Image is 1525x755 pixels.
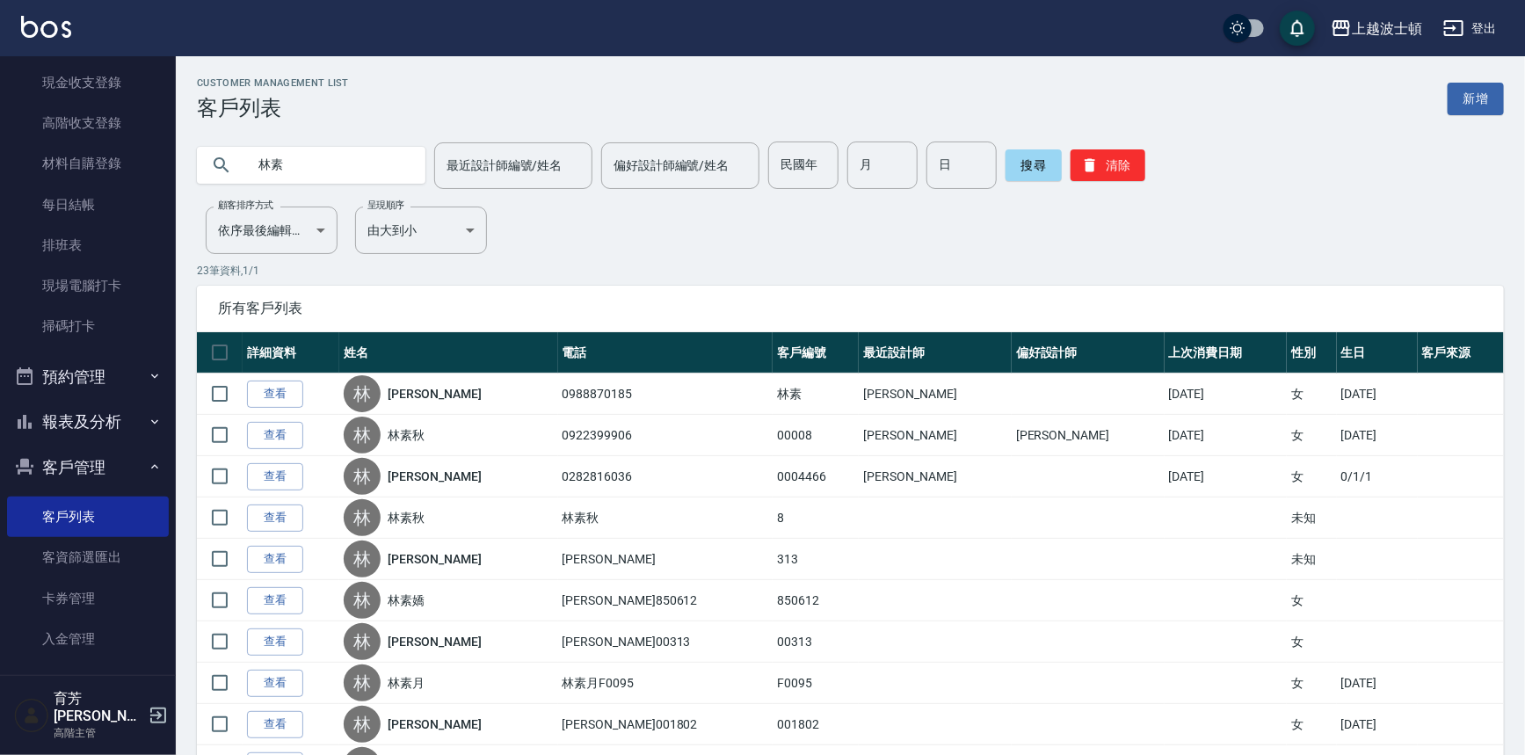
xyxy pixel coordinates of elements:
[246,142,411,189] input: 搜尋關鍵字
[7,399,169,445] button: 報表及分析
[7,445,169,490] button: 客戶管理
[7,354,169,400] button: 預約管理
[247,628,303,656] a: 查看
[344,458,381,495] div: 林
[1165,374,1288,415] td: [DATE]
[7,666,169,712] button: 員工及薪資
[1012,332,1165,374] th: 偏好設計師
[247,546,303,573] a: 查看
[558,539,773,580] td: [PERSON_NAME]
[558,621,773,663] td: [PERSON_NAME]00313
[7,103,169,143] a: 高階收支登錄
[558,456,773,497] td: 0282816036
[247,587,303,614] a: 查看
[1337,374,1418,415] td: [DATE]
[7,619,169,659] a: 入金管理
[7,578,169,619] a: 卡券管理
[773,663,859,704] td: F0095
[773,497,859,539] td: 8
[1280,11,1315,46] button: save
[558,374,773,415] td: 0988870185
[388,674,425,692] a: 林素月
[1337,663,1418,704] td: [DATE]
[773,415,859,456] td: 00008
[1012,415,1165,456] td: [PERSON_NAME]
[558,580,773,621] td: [PERSON_NAME]850612
[1337,415,1418,456] td: [DATE]
[344,541,381,577] div: 林
[859,456,1012,497] td: [PERSON_NAME]
[7,306,169,346] a: 掃碼打卡
[1165,456,1288,497] td: [DATE]
[1287,374,1337,415] td: 女
[1287,539,1337,580] td: 未知
[558,663,773,704] td: 林素月F0095
[388,633,481,650] a: [PERSON_NAME]
[558,497,773,539] td: 林素秋
[54,690,143,725] h5: 育芳[PERSON_NAME]
[558,704,773,745] td: [PERSON_NAME]001802
[388,426,425,444] a: 林素秋
[1287,456,1337,497] td: 女
[859,374,1012,415] td: [PERSON_NAME]
[1006,149,1062,181] button: 搜尋
[344,417,381,454] div: 林
[388,509,425,526] a: 林素秋
[388,468,481,485] a: [PERSON_NAME]
[1418,332,1504,374] th: 客戶來源
[197,96,349,120] h3: 客戶列表
[243,332,339,374] th: 詳細資料
[1436,12,1504,45] button: 登出
[344,664,381,701] div: 林
[7,62,169,103] a: 現金收支登錄
[339,332,557,374] th: 姓名
[388,385,481,403] a: [PERSON_NAME]
[1324,11,1429,47] button: 上越波士頓
[344,582,381,619] div: 林
[1287,332,1337,374] th: 性別
[1337,332,1418,374] th: 生日
[859,415,1012,456] td: [PERSON_NAME]
[859,332,1012,374] th: 最近設計師
[1287,663,1337,704] td: 女
[1071,149,1145,181] button: 清除
[1352,18,1422,40] div: 上越波士頓
[355,207,487,254] div: 由大到小
[1448,83,1504,115] a: 新增
[7,143,169,184] a: 材料自購登錄
[558,415,773,456] td: 0922399906
[388,592,425,609] a: 林素嬌
[773,374,859,415] td: 林素
[344,706,381,743] div: 林
[1337,456,1418,497] td: 0/1/1
[7,265,169,306] a: 現場電腦打卡
[7,225,169,265] a: 排班表
[7,537,169,577] a: 客資篩選匯出
[1287,621,1337,663] td: 女
[773,704,859,745] td: 001802
[344,499,381,536] div: 林
[14,698,49,733] img: Person
[344,623,381,660] div: 林
[1165,332,1288,374] th: 上次消費日期
[1287,415,1337,456] td: 女
[1165,415,1288,456] td: [DATE]
[773,539,859,580] td: 313
[247,381,303,408] a: 查看
[197,77,349,89] h2: Customer Management List
[367,199,404,212] label: 呈現順序
[247,505,303,532] a: 查看
[773,580,859,621] td: 850612
[206,207,338,254] div: 依序最後編輯時間
[344,375,381,412] div: 林
[388,715,481,733] a: [PERSON_NAME]
[773,332,859,374] th: 客戶編號
[247,711,303,738] a: 查看
[1287,580,1337,621] td: 女
[54,725,143,741] p: 高階主管
[247,422,303,449] a: 查看
[197,263,1504,279] p: 23 筆資料, 1 / 1
[1337,704,1418,745] td: [DATE]
[773,621,859,663] td: 00313
[21,16,71,38] img: Logo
